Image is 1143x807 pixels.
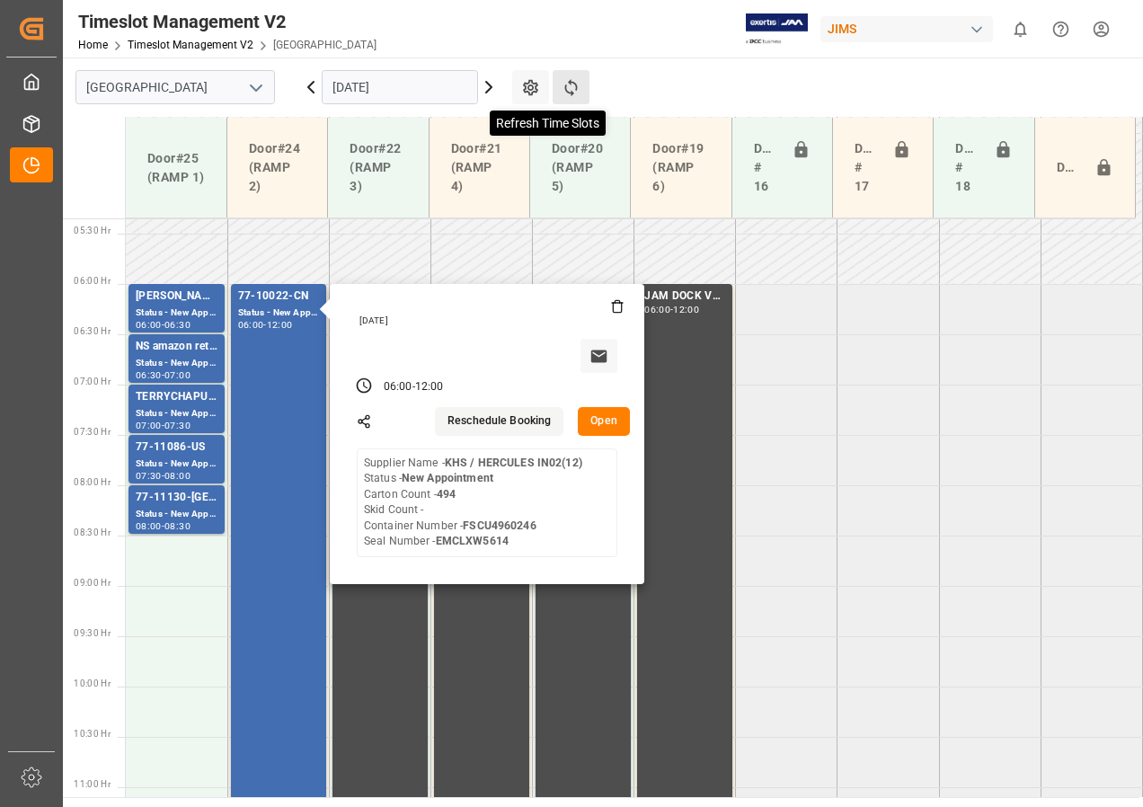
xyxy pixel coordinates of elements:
div: - [670,306,673,314]
div: 12:00 [267,321,293,329]
span: 09:00 Hr [74,578,111,588]
div: TERRYCHAPUT/SERE161825 [136,388,217,406]
input: DD-MM-YYYY [322,70,478,104]
span: 07:00 Hr [74,377,111,386]
div: 06:00 [136,321,162,329]
div: 77-11086-US [136,439,217,457]
span: 11:00 Hr [74,779,111,789]
div: Status - New Appointment [136,507,217,522]
button: Reschedule Booking [435,407,563,436]
div: Doors # 17 [847,132,885,203]
div: - [162,321,164,329]
span: 09:30 Hr [74,628,111,638]
div: - [412,379,415,395]
div: Door#24 (RAMP 2) [242,132,313,203]
span: 06:30 Hr [74,326,111,336]
button: show 0 new notifications [1000,9,1041,49]
div: - [162,371,164,379]
b: 494 [437,488,456,501]
div: 06:30 [136,371,162,379]
div: NS amazon returns [136,338,217,356]
button: Help Center [1041,9,1081,49]
a: Home [78,39,108,51]
div: Status - New Appointment [136,306,217,321]
div: Doors # 18 [948,132,986,203]
div: 08:30 [164,522,190,530]
div: Supplier Name - Status - Carton Count - Skid Count - Container Number - Seal Number - [364,456,582,550]
div: 08:00 [164,472,190,480]
div: 06:00 [384,379,412,395]
button: open menu [242,74,269,102]
div: Doors # 16 [747,132,784,203]
div: Timeslot Management V2 [78,8,377,35]
div: JIMS [820,16,993,42]
div: - [162,472,164,480]
div: - [162,421,164,430]
div: Door#22 (RAMP 3) [342,132,413,203]
div: - [162,522,164,530]
img: Exertis%20JAM%20-%20Email%20Logo.jpg_1722504956.jpg [746,13,808,45]
span: 05:30 Hr [74,226,111,235]
div: 06:00 [238,321,264,329]
div: Door#23 [1050,151,1087,185]
button: Open [578,407,630,436]
div: Door#25 (RAMP 1) [140,142,212,194]
div: 06:30 [164,321,190,329]
div: 07:00 [136,421,162,430]
div: 07:00 [164,371,190,379]
div: 06:00 [644,306,670,314]
div: Status - New Appointment [136,457,217,472]
b: New Appointment [402,472,493,484]
div: JAM DOCK VOLUME CONTROL [644,288,725,306]
a: Timeslot Management V2 [128,39,253,51]
span: 06:00 Hr [74,276,111,286]
input: Type to search/select [75,70,275,104]
div: Door#20 (RAMP 5) [545,132,616,203]
div: 77-11130-[GEOGRAPHIC_DATA] [136,489,217,507]
div: 08:00 [136,522,162,530]
span: 10:00 Hr [74,678,111,688]
div: [PERSON_NAME] [136,288,217,306]
b: EMCLXW5614 [436,535,509,547]
span: 07:30 Hr [74,427,111,437]
div: Door#21 (RAMP 4) [444,132,515,203]
div: 07:30 [136,472,162,480]
b: FSCU4960246 [463,519,536,532]
div: 12:00 [673,306,699,314]
div: Door#19 (RAMP 6) [645,132,716,203]
span: 08:30 Hr [74,528,111,537]
div: [DATE] [353,315,625,327]
div: 77-10022-CN [238,288,319,306]
span: 08:00 Hr [74,477,111,487]
b: KHS / HERCULES IN02(12) [445,457,582,469]
div: 07:30 [164,421,190,430]
button: JIMS [820,12,1000,46]
div: Status - New Appointment [136,406,217,421]
div: Status - New Appointment [238,306,319,321]
span: 10:30 Hr [74,729,111,739]
div: 12:00 [415,379,444,395]
div: Status - New Appointment [136,356,217,371]
div: - [263,321,266,329]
